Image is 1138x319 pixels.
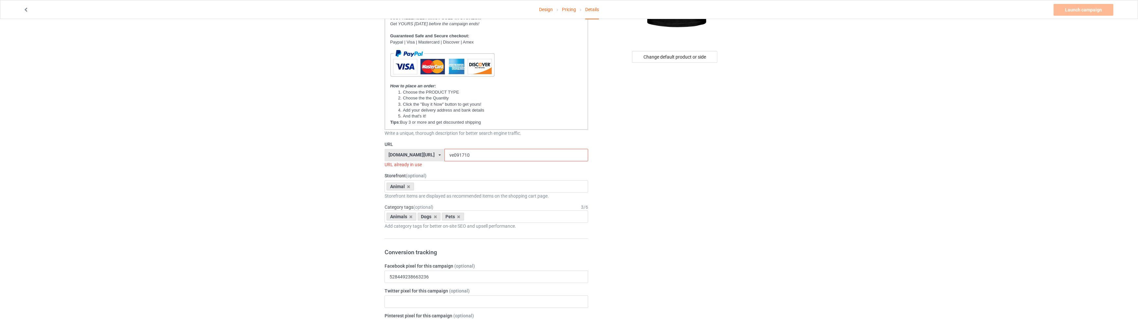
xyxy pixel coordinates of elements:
h3: Conversion tracking [385,248,588,256]
strong: Guaranteed Safe and Secure checkout: [390,33,469,38]
div: Dogs [418,213,441,221]
div: Pets [442,213,464,221]
label: Twitter pixel for this campaign [385,288,588,294]
div: URL already in use [385,161,588,168]
li: Choose the PRODUCT TYPE [397,89,583,95]
span: (optional) [406,173,426,178]
li: Add your delivery address and bank details [397,107,583,113]
label: Category tags [385,204,433,210]
em: Get YOURS [DATE] before the campaign ends! [390,21,479,26]
span: (optional) [453,313,474,318]
span: (optional) [449,288,470,293]
label: Pinterest pixel for this campaign [385,312,588,319]
a: Design [539,0,553,19]
div: Change default product or side [632,51,717,63]
strong: Tips [390,120,399,125]
div: [DOMAIN_NAME][URL] [388,152,435,157]
span: (optional) [413,204,433,210]
div: Write a unique, thorough description for better search engine traffic. [385,130,588,136]
strong: JUST RELEASED! ...NOT SOLD IN STORES... [390,15,481,20]
a: Pricing [562,0,576,19]
div: Animal [387,183,414,190]
span: (optional) [454,263,475,269]
p: :Buy 3 or more and get discounted shipping [390,119,583,126]
li: And that's it! [397,113,583,119]
label: URL [385,141,588,148]
em: How to place an order: [390,83,436,88]
div: Storefront items are displayed as recommended items on the shopping cart page. [385,193,588,199]
div: 3 / 6 [581,204,588,210]
div: Animals [387,213,416,221]
div: Details [585,0,599,19]
li: Choose the the Quantity [397,95,583,101]
label: Facebook pixel for this campaign [385,263,588,269]
div: Add category tags for better on-site SEO and upsell performance. [385,223,588,229]
label: Storefront [385,172,588,179]
li: Click the "Buy it Now" button to get yours! [397,101,583,107]
img: AM_mc_vs_dc_ae.jpg [390,45,495,81]
p: Paypal | Visa | Mastercard | Discover | Amex [390,39,583,45]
